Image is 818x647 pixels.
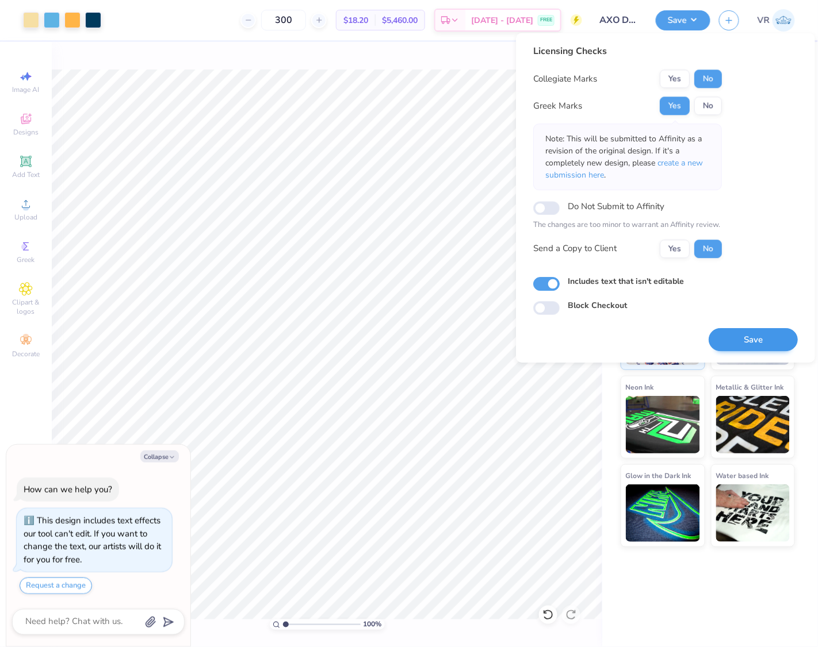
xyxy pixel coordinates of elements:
label: Block Checkout [568,299,627,311]
div: Licensing Checks [533,44,722,58]
button: Save [709,328,798,352]
p: Note: This will be submitted to Affinity as a revision of the original design. If it's a complete... [545,133,710,181]
button: No [694,97,722,115]
img: Metallic & Glitter Ink [716,396,790,453]
span: Decorate [12,349,40,359]
span: Neon Ink [626,381,654,393]
button: Request a change [20,577,92,594]
span: Upload [14,213,37,222]
img: Val Rhey Lodueta [773,9,795,32]
label: Do Not Submit to Affinity [568,199,664,214]
div: Collegiate Marks [533,72,597,86]
button: Collapse [140,450,179,463]
span: create a new submission here [545,157,703,180]
button: No [694,240,722,258]
button: Yes [660,240,690,258]
span: Add Text [12,170,40,179]
a: VR [758,9,795,32]
span: 100 % [364,619,382,630]
span: [DATE] - [DATE] [471,14,533,26]
span: Glow in the Dark Ink [626,469,691,482]
div: Send a Copy to Client [533,242,617,256]
img: Glow in the Dark Ink [626,484,700,542]
button: Yes [660,70,690,88]
button: Save [656,10,710,30]
div: Greek Marks [533,99,582,113]
input: Untitled Design [591,9,647,32]
span: $5,460.00 [382,14,418,26]
span: Clipart & logos [6,298,46,316]
div: This design includes text effects our tool can't edit. If you want to change the text, our artist... [24,515,161,565]
div: How can we help you? [24,484,112,495]
span: Metallic & Glitter Ink [716,381,784,393]
button: No [694,70,722,88]
span: Designs [13,128,39,137]
span: $18.20 [343,14,368,26]
label: Includes text that isn't editable [568,275,684,287]
img: Water based Ink [716,484,790,542]
span: Image AI [13,85,40,94]
p: The changes are too minor to warrant an Affinity review. [533,219,722,231]
span: VR [758,14,770,27]
input: – – [261,10,306,30]
span: FREE [540,16,552,24]
button: Yes [660,97,690,115]
img: Neon Ink [626,396,700,453]
span: Water based Ink [716,469,769,482]
span: Greek [17,255,35,264]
